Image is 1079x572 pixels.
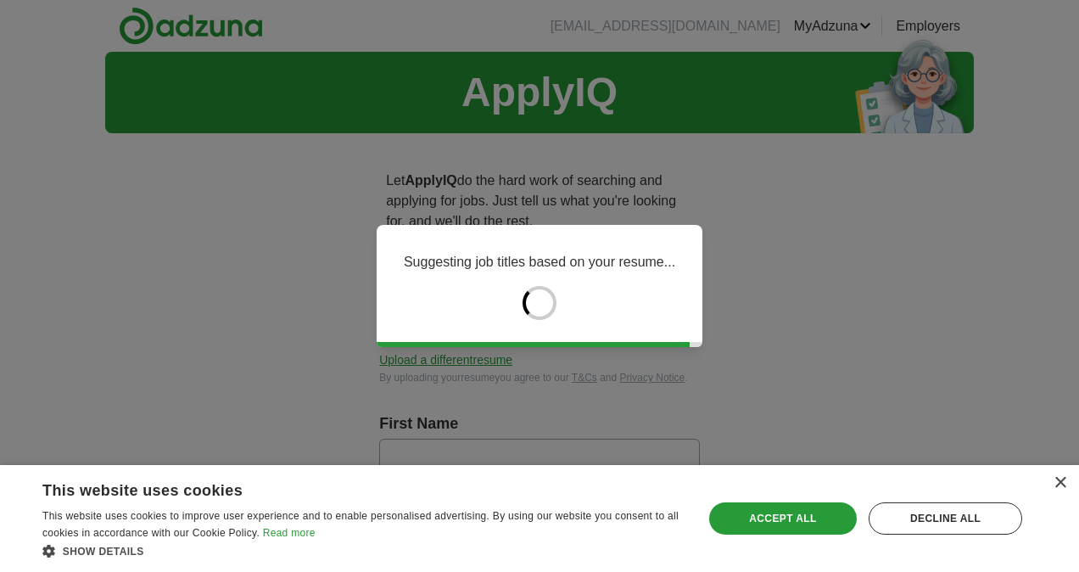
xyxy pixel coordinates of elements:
div: Accept all [709,502,858,535]
a: Read more, opens a new window [263,527,316,539]
div: Show details [42,542,683,559]
span: This website uses cookies to improve user experience and to enable personalised advertising. By u... [42,510,679,539]
span: Show details [63,546,144,558]
div: Decline all [869,502,1022,535]
div: This website uses cookies [42,475,640,501]
div: Close [1054,477,1066,490]
p: Suggesting job titles based on your resume... [404,252,675,272]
